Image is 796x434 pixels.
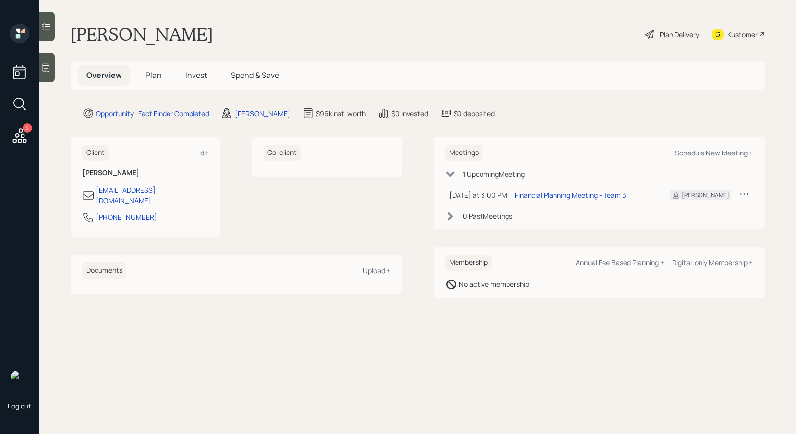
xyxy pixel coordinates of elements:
span: Spend & Save [231,70,279,80]
div: Financial Planning Meeting - Team 3 [515,190,626,200]
div: Opportunity · Fact Finder Completed [96,108,209,119]
div: 1 Upcoming Meeting [463,169,525,179]
div: [PERSON_NAME] [682,191,729,200]
div: $0 deposited [454,108,495,119]
div: Kustomer [727,29,758,40]
img: treva-nostdahl-headshot.png [10,370,29,389]
div: 5 [23,123,32,133]
div: Digital-only Membership + [672,258,753,267]
div: Annual Fee Based Planning + [576,258,664,267]
span: Plan [145,70,162,80]
span: Invest [185,70,207,80]
h6: Client [82,145,109,161]
span: Overview [86,70,122,80]
div: No active membership [459,279,529,289]
h6: Documents [82,262,126,279]
div: Log out [8,401,31,410]
div: [PERSON_NAME] [235,108,290,119]
h6: Meetings [445,145,482,161]
h6: Co-client [264,145,301,161]
div: Plan Delivery [660,29,699,40]
div: $0 invested [391,108,428,119]
div: 0 Past Meeting s [463,211,512,221]
div: Upload + [363,266,390,275]
div: [EMAIL_ADDRESS][DOMAIN_NAME] [96,185,209,205]
h1: [PERSON_NAME] [71,24,213,45]
h6: Membership [445,255,492,271]
div: Schedule New Meeting + [675,148,753,157]
div: $96k net-worth [316,108,366,119]
h6: [PERSON_NAME] [82,169,209,177]
div: [PHONE_NUMBER] [96,212,157,222]
div: Edit [196,148,209,157]
div: [DATE] at 3:00 PM [449,190,507,200]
